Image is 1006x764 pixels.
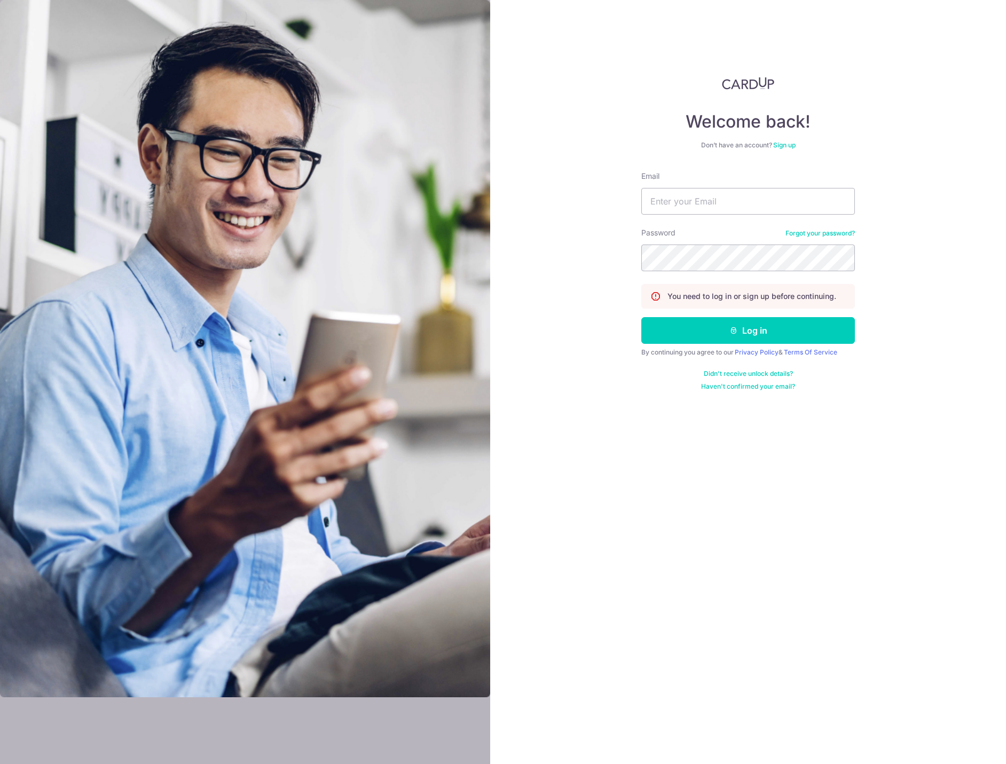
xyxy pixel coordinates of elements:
div: By continuing you agree to our & [641,348,855,357]
h4: Welcome back! [641,111,855,132]
label: Email [641,171,659,182]
input: Enter your Email [641,188,855,215]
button: Log in [641,317,855,344]
div: Don’t have an account? [641,141,855,149]
img: CardUp Logo [722,77,774,90]
p: You need to log in or sign up before continuing. [667,291,836,302]
a: Privacy Policy [735,348,779,356]
a: Haven't confirmed your email? [701,382,795,391]
a: Forgot your password? [785,229,855,238]
a: Sign up [773,141,796,149]
label: Password [641,227,675,238]
a: Terms Of Service [784,348,837,356]
a: Didn't receive unlock details? [704,369,793,378]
